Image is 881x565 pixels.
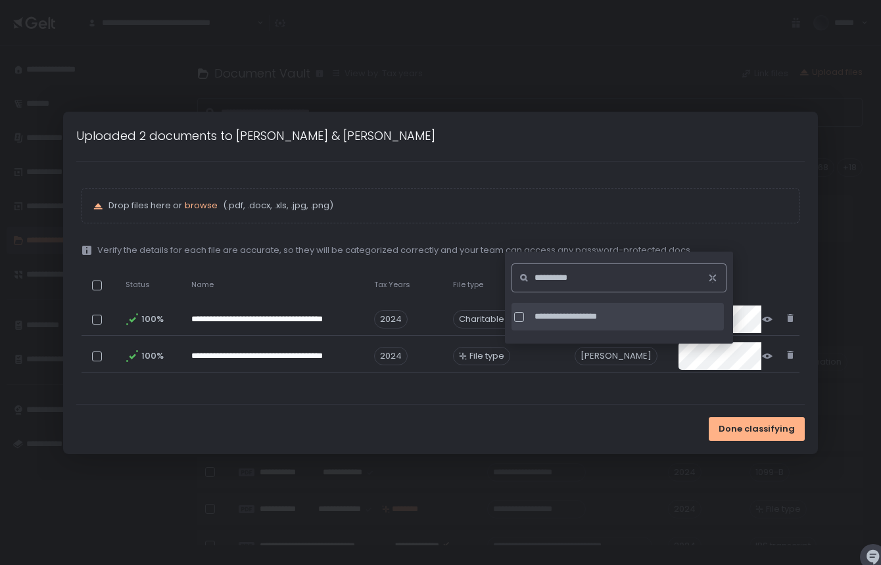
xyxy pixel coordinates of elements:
span: Name [191,280,214,290]
h1: Uploaded 2 documents to [PERSON_NAME] & [PERSON_NAME] [76,127,435,145]
span: 100% [141,313,162,325]
span: 100% [141,350,162,362]
span: Status [126,280,150,290]
span: Verify the details for each file are accurate, so they will be categorized correctly and your tea... [97,244,692,256]
span: 2024 [374,310,408,328]
span: File type [453,280,483,290]
button: Done classifying [709,417,805,441]
span: browse [185,199,218,212]
span: Done classifying [719,423,795,435]
span: Tax Years [374,280,410,290]
span: 2024 [374,347,408,365]
span: (.pdf, .docx, .xls, .jpg, .png) [220,200,333,212]
span: File type [469,350,504,362]
p: Drop files here or [108,200,788,212]
div: [PERSON_NAME] [575,347,657,365]
button: browse [185,200,218,212]
div: Charitable donation [453,310,551,328]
